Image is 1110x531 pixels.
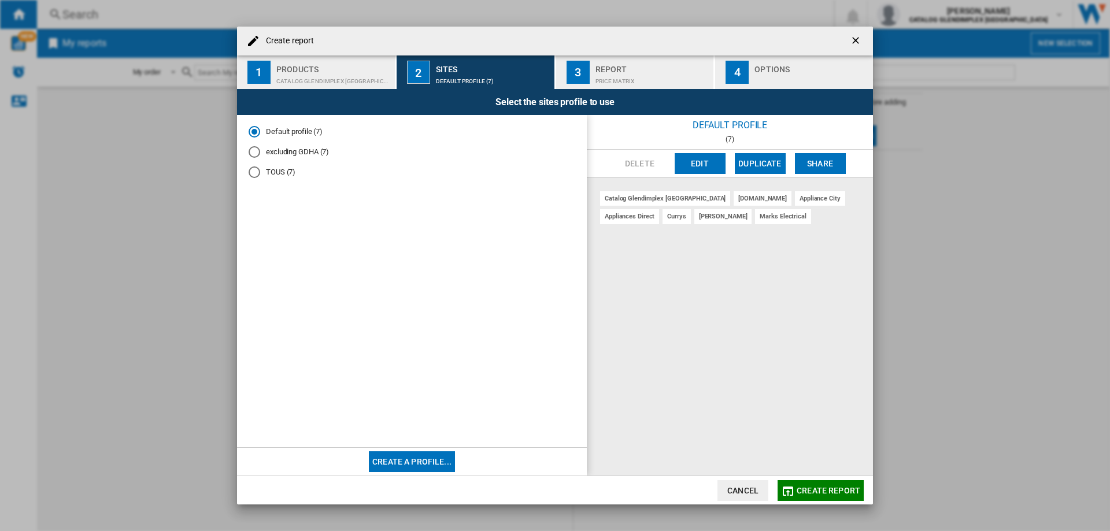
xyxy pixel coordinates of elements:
[247,61,271,84] div: 1
[715,55,873,89] button: 4 Options
[407,61,430,84] div: 2
[694,209,752,224] div: [PERSON_NAME]
[755,209,811,224] div: marks electrical
[369,451,455,472] button: Create a profile...
[249,147,575,158] md-radio-button: excluding GDHA (7)
[595,72,709,84] div: Price Matrix
[237,55,396,89] button: 1 Products CATALOG GLENDIMPLEX [GEOGRAPHIC_DATA]:Hood
[797,486,860,495] span: Create report
[717,480,768,501] button: Cancel
[237,89,873,115] div: Select the sites profile to use
[260,35,314,47] h4: Create report
[276,60,390,72] div: Products
[735,153,786,174] button: Duplicate
[600,191,730,206] div: catalog glendimplex [GEOGRAPHIC_DATA]
[726,61,749,84] div: 4
[397,55,556,89] button: 2 Sites Default profile (7)
[615,153,665,174] button: Delete
[778,480,864,501] button: Create report
[556,55,715,89] button: 3 Report Price Matrix
[249,127,575,138] md-radio-button: Default profile (7)
[663,209,690,224] div: currys
[436,60,550,72] div: Sites
[436,72,550,84] div: Default profile (7)
[754,60,868,72] div: Options
[249,166,575,177] md-radio-button: TOUS (7)
[734,191,791,206] div: [DOMAIN_NAME]
[567,61,590,84] div: 3
[600,209,659,224] div: appliances direct
[595,60,709,72] div: Report
[850,35,864,49] ng-md-icon: getI18NText('BUTTONS.CLOSE_DIALOG')
[795,153,846,174] button: Share
[845,29,868,53] button: getI18NText('BUTTONS.CLOSE_DIALOG')
[276,72,390,84] div: CATALOG GLENDIMPLEX [GEOGRAPHIC_DATA]:Hood
[587,135,873,143] div: (7)
[675,153,726,174] button: Edit
[587,115,873,135] div: Default profile
[795,191,845,206] div: appliance city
